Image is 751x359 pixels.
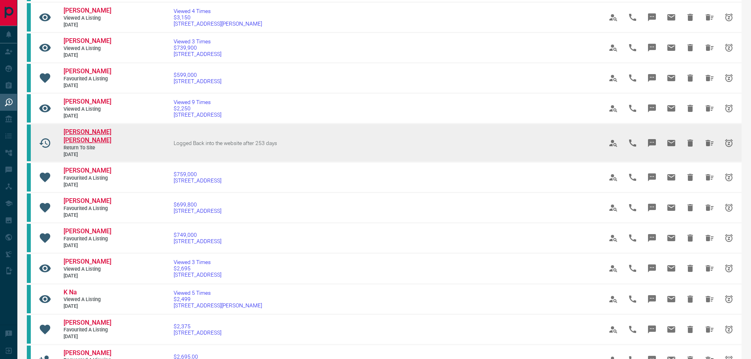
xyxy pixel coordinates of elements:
[64,327,111,333] span: Favourited a Listing
[681,8,700,27] span: Hide
[64,76,111,82] span: Favourited a Listing
[64,319,111,327] a: [PERSON_NAME]
[64,227,111,235] span: [PERSON_NAME]
[64,167,111,174] span: [PERSON_NAME]
[64,113,111,119] span: [DATE]
[174,51,221,57] span: [STREET_ADDRESS]
[27,64,31,92] div: condos.ca
[642,198,661,217] span: Message
[174,8,262,27] a: Viewed 4 Times$3,150[STREET_ADDRESS][PERSON_NAME]
[642,168,661,187] span: Message
[681,290,700,309] span: Hide
[174,259,221,278] a: Viewed 3 Times$2,695[STREET_ADDRESS]
[174,72,221,78] span: $599,000
[64,7,111,14] span: [PERSON_NAME]
[64,273,111,279] span: [DATE]
[174,238,221,244] span: [STREET_ADDRESS]
[64,15,111,22] span: Viewed a Listing
[700,229,719,247] span: Hide All from Malik White
[64,67,111,76] a: [PERSON_NAME]
[623,198,642,217] span: Call
[719,259,738,278] span: Snooze
[174,259,221,265] span: Viewed 3 Times
[27,3,31,32] div: condos.ca
[662,99,681,118] span: Email
[719,134,738,153] span: Snooze
[681,259,700,278] span: Hide
[700,134,719,153] span: Hide All from Jennifer Brandy
[174,171,221,177] span: $759,000
[27,254,31,283] div: condos.ca
[174,140,277,146] span: Logged Back into the website after 253 days
[681,38,700,57] span: Hide
[719,168,738,187] span: Snooze
[174,105,221,112] span: $2,250
[64,242,111,249] span: [DATE]
[174,290,262,309] a: Viewed 5 Times$2,499[STREET_ADDRESS][PERSON_NAME]
[64,22,111,28] span: [DATE]
[662,198,681,217] span: Email
[64,175,111,182] span: Favourited a Listing
[642,259,661,278] span: Message
[623,134,642,153] span: Call
[174,8,262,14] span: Viewed 4 Times
[662,8,681,27] span: Email
[64,349,111,357] span: [PERSON_NAME]
[174,99,221,105] span: Viewed 9 Times
[700,38,719,57] span: Hide All from Caleb Lobraico
[64,288,77,296] span: K Na
[662,229,681,247] span: Email
[700,320,719,339] span: Hide All from Saiful Hasan
[681,229,700,247] span: Hide
[27,193,31,222] div: condos.ca
[64,82,111,89] span: [DATE]
[174,201,221,208] span: $699,800
[64,167,111,175] a: [PERSON_NAME]
[174,323,221,329] span: $2,375
[604,134,623,153] span: View Profile
[700,8,719,27] span: Hide All from Ricardo Lemus
[64,288,111,297] a: K Na
[700,99,719,118] span: Hide All from Marielle Moraleja
[623,290,642,309] span: Call
[174,72,221,84] a: $599,000[STREET_ADDRESS]
[64,197,111,205] a: [PERSON_NAME]
[64,227,111,236] a: [PERSON_NAME]
[662,38,681,57] span: Email
[64,236,111,242] span: Favourited a Listing
[174,296,262,302] span: $2,499
[64,205,111,212] span: Favourited a Listing
[174,323,221,336] a: $2,375[STREET_ADDRESS]
[642,134,661,153] span: Message
[623,38,642,57] span: Call
[27,285,31,313] div: condos.ca
[604,290,623,309] span: View Profile
[681,320,700,339] span: Hide
[604,320,623,339] span: View Profile
[64,128,111,144] span: [PERSON_NAME] [PERSON_NAME]
[623,168,642,187] span: Call
[623,8,642,27] span: Call
[604,38,623,57] span: View Profile
[174,112,221,118] span: [STREET_ADDRESS]
[623,259,642,278] span: Call
[623,229,642,247] span: Call
[64,45,111,52] span: Viewed a Listing
[642,8,661,27] span: Message
[27,315,31,344] div: condos.ca
[719,198,738,217] span: Snooze
[27,224,31,252] div: condos.ca
[64,258,111,266] a: [PERSON_NAME]
[719,320,738,339] span: Snooze
[64,7,111,15] a: [PERSON_NAME]
[662,69,681,87] span: Email
[27,163,31,192] div: condos.ca
[642,290,661,309] span: Message
[604,99,623,118] span: View Profile
[27,94,31,123] div: condos.ca
[700,290,719,309] span: Hide All from K Na
[64,182,111,188] span: [DATE]
[64,349,111,357] a: [PERSON_NAME]
[174,302,262,309] span: [STREET_ADDRESS][PERSON_NAME]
